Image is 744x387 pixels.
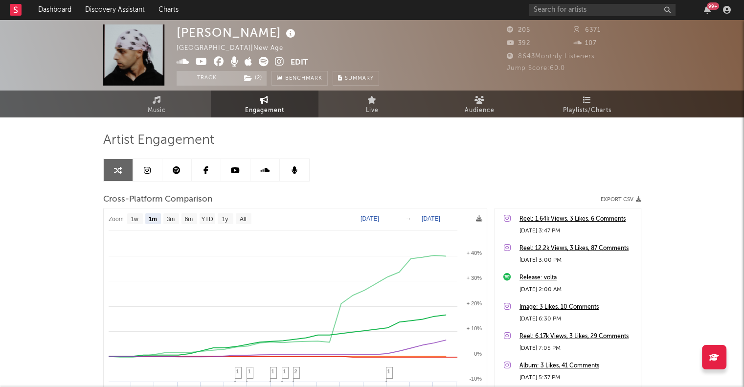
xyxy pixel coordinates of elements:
[238,71,267,86] button: (2)
[148,216,157,223] text: 1m
[271,71,328,86] a: Benchmark
[236,368,239,374] span: 1
[519,243,636,254] a: Reel: 12.2k Views, 3 Likes, 87 Comments
[519,313,636,325] div: [DATE] 6:30 PM
[465,105,495,116] span: Audience
[507,53,595,60] span: 8643 Monthly Listeners
[422,215,440,222] text: [DATE]
[103,91,211,117] a: Music
[529,4,676,16] input: Search for artists
[563,105,611,116] span: Playlists/Charts
[201,216,213,223] text: YTD
[704,6,711,14] button: 99+
[507,65,565,71] span: Jump Score: 60.0
[466,275,482,281] text: + 30%
[131,216,138,223] text: 1w
[103,135,214,146] span: Artist Engagement
[109,216,124,223] text: Zoom
[469,376,482,382] text: -10%
[366,105,379,116] span: Live
[283,368,286,374] span: 1
[519,331,636,342] a: Reel: 6.17k Views, 3 Likes, 29 Comments
[574,27,601,33] span: 6371
[519,272,636,284] a: Release: volta
[534,91,641,117] a: Playlists/Charts
[507,27,530,33] span: 205
[387,368,390,374] span: 1
[406,215,411,222] text: →
[294,368,297,374] span: 2
[507,40,530,46] span: 392
[519,213,636,225] a: Reel: 1.64k Views, 3 Likes, 6 Comments
[466,325,482,331] text: + 10%
[184,216,193,223] text: 6m
[103,194,212,205] span: Cross-Platform Comparison
[707,2,719,10] div: 99 +
[345,76,374,81] span: Summary
[474,351,482,357] text: 0%
[148,105,166,116] span: Music
[426,91,534,117] a: Audience
[238,71,267,86] span: ( 2 )
[285,73,322,85] span: Benchmark
[211,91,318,117] a: Engagement
[519,342,636,354] div: [DATE] 7:05 PM
[519,284,636,296] div: [DATE] 2:00 AM
[291,57,308,69] button: Edit
[574,40,597,46] span: 107
[245,105,284,116] span: Engagement
[271,368,274,374] span: 1
[177,24,298,41] div: [PERSON_NAME]
[466,250,482,256] text: + 40%
[177,43,294,54] div: [GEOGRAPHIC_DATA] | New Age
[248,368,251,374] span: 1
[177,71,238,86] button: Track
[601,197,641,203] button: Export CSV
[361,215,379,222] text: [DATE]
[318,91,426,117] a: Live
[519,301,636,313] a: Image: 3 Likes, 10 Comments
[519,254,636,266] div: [DATE] 3:00 PM
[333,71,379,86] button: Summary
[519,372,636,384] div: [DATE] 5:37 PM
[222,216,228,223] text: 1y
[239,216,246,223] text: All
[466,300,482,306] text: + 20%
[519,360,636,372] a: Album: 3 Likes, 41 Comments
[166,216,175,223] text: 3m
[519,225,636,237] div: [DATE] 3:47 PM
